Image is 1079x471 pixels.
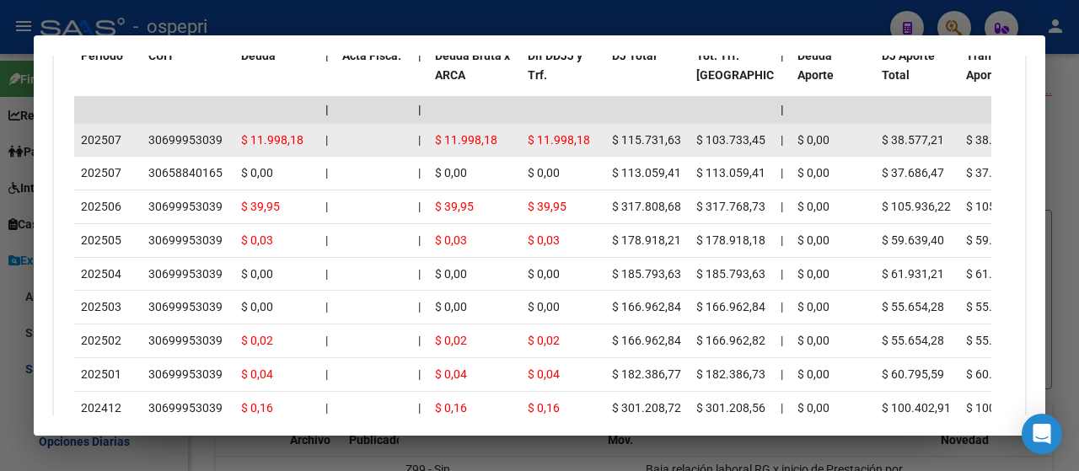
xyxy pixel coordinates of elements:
[81,267,121,281] span: 202504
[1022,414,1062,454] div: Open Intercom Messenger
[241,267,273,281] span: $ 0,00
[797,334,829,347] span: $ 0,00
[882,200,951,213] span: $ 105.936,22
[612,49,657,62] span: DJ Total
[81,334,121,347] span: 202502
[418,401,421,415] span: |
[81,300,121,313] span: 202503
[418,300,421,313] span: |
[612,401,681,415] span: $ 301.208,72
[435,267,467,281] span: $ 0,00
[966,300,1028,313] span: $ 55.654,28
[696,200,765,213] span: $ 317.768,73
[612,367,681,381] span: $ 182.386,77
[435,300,467,313] span: $ 0,00
[142,38,234,112] datatable-header-cell: CUIT
[781,103,784,116] span: |
[797,267,829,281] span: $ 0,00
[966,133,1028,147] span: $ 38.577,21
[411,38,428,112] datatable-header-cell: |
[528,334,560,347] span: $ 0,02
[797,401,829,415] span: $ 0,00
[148,231,223,250] div: 30699953039
[612,334,681,347] span: $ 166.962,84
[81,133,121,147] span: 202507
[418,49,421,62] span: |
[241,300,273,313] span: $ 0,00
[241,166,273,179] span: $ 0,00
[435,401,467,415] span: $ 0,16
[528,133,590,147] span: $ 11.998,18
[336,38,411,112] datatable-header-cell: Acta Fisca.
[342,49,401,62] span: Acta Fisca.
[325,367,328,381] span: |
[81,233,121,247] span: 202505
[528,200,566,213] span: $ 39,95
[435,367,467,381] span: $ 0,04
[418,103,421,116] span: |
[882,367,944,381] span: $ 60.795,59
[528,267,560,281] span: $ 0,00
[241,49,276,62] span: Deuda
[791,38,875,112] datatable-header-cell: Deuda Aporte
[234,38,319,112] datatable-header-cell: Deuda
[966,200,1035,213] span: $ 105.936,22
[81,200,121,213] span: 202506
[325,133,328,147] span: |
[781,233,783,247] span: |
[325,267,328,281] span: |
[319,38,336,112] datatable-header-cell: |
[435,166,467,179] span: $ 0,00
[325,334,328,347] span: |
[325,300,328,313] span: |
[605,38,690,112] datatable-header-cell: DJ Total
[966,267,1028,281] span: $ 61.931,21
[781,49,784,62] span: |
[781,166,783,179] span: |
[325,200,328,213] span: |
[418,200,421,213] span: |
[418,267,421,281] span: |
[882,49,935,82] span: DJ Aporte Total
[696,133,765,147] span: $ 103.733,45
[418,334,421,347] span: |
[528,233,560,247] span: $ 0,03
[966,334,1028,347] span: $ 55.654,28
[696,300,765,313] span: $ 166.962,84
[435,200,474,213] span: $ 39,95
[81,166,121,179] span: 202507
[797,133,829,147] span: $ 0,00
[781,267,783,281] span: |
[797,200,829,213] span: $ 0,00
[81,49,123,62] span: Período
[241,367,273,381] span: $ 0,04
[435,133,497,147] span: $ 11.998,18
[882,166,944,179] span: $ 37.686,47
[81,367,121,381] span: 202501
[875,38,959,112] datatable-header-cell: DJ Aporte Total
[418,133,421,147] span: |
[148,365,223,384] div: 30699953039
[528,401,560,415] span: $ 0,16
[148,265,223,284] div: 30699953039
[148,197,223,217] div: 30699953039
[418,166,421,179] span: |
[528,367,560,381] span: $ 0,04
[528,300,560,313] span: $ 0,00
[774,38,791,112] datatable-header-cell: |
[148,131,223,150] div: 30699953039
[696,334,765,347] span: $ 166.962,82
[148,163,223,183] div: 30658840165
[966,166,1028,179] span: $ 37.686,47
[966,401,1035,415] span: $ 100.402,91
[797,300,829,313] span: $ 0,00
[696,401,765,415] span: $ 301.208,56
[325,401,328,415] span: |
[241,200,280,213] span: $ 39,95
[966,233,1028,247] span: $ 59.639,40
[418,367,421,381] span: |
[781,367,783,381] span: |
[325,233,328,247] span: |
[241,334,273,347] span: $ 0,02
[325,49,329,62] span: |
